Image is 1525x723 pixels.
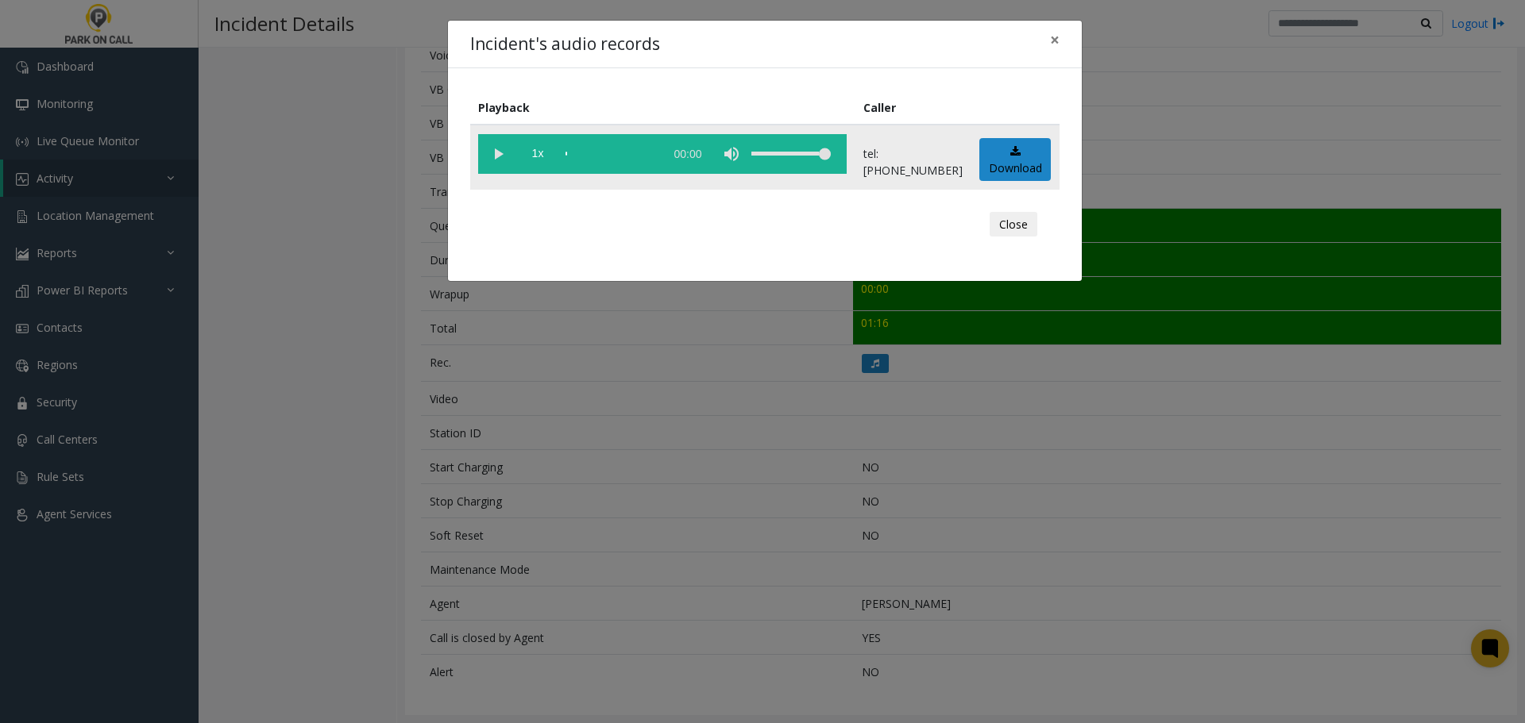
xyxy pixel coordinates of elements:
[1050,29,1060,51] span: ×
[566,134,656,174] div: scrub bar
[518,134,558,174] span: playback speed button
[990,212,1037,237] button: Close
[863,145,963,179] p: tel:[PHONE_NUMBER]
[855,90,971,125] th: Caller
[470,32,660,57] h4: Incident's audio records
[751,134,831,174] div: volume level
[979,138,1051,182] a: Download
[470,90,855,125] th: Playback
[1039,21,1071,60] button: Close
